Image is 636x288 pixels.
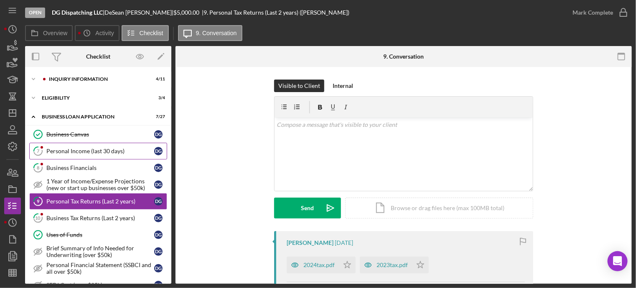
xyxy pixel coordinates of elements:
[75,25,119,41] button: Activity
[154,180,163,189] div: D G
[150,77,165,82] div: 4 / 11
[202,9,349,16] div: | 9. Personal Tax Returns (Last 2 years) ([PERSON_NAME])
[37,165,39,170] tspan: 8
[287,257,356,273] button: 2024tax.pdf
[25,8,45,18] div: Open
[25,25,73,41] button: Overview
[29,210,167,226] a: 10Business Tax Returns (Last 2 years)DG
[154,214,163,222] div: D G
[46,198,154,205] div: Personal Tax Returns (Last 2 years)
[564,4,632,21] button: Mark Complete
[335,239,353,246] time: 2025-08-08 14:17
[287,239,333,246] div: [PERSON_NAME]
[278,80,320,92] div: Visible to Client
[328,80,357,92] button: Internal
[150,95,165,100] div: 3 / 4
[52,9,104,16] div: |
[301,198,314,219] div: Send
[46,262,154,275] div: Personal Financial Statement (SSBCI and all over $50k)
[46,245,154,258] div: Brief Summary of Info Needed for Underwriting (over $50k)
[29,159,167,176] a: 8Business FinancialsDG
[46,215,154,221] div: Business Tax Returns (Last 2 years)
[303,262,335,268] div: 2024tax.pdf
[154,264,163,273] div: D G
[29,243,167,260] a: Brief Summary of Info Needed for Underwriting (over $50k)DG
[360,257,429,273] button: 2023tax.pdf
[42,114,144,119] div: BUSINESS LOAN APPLICATION
[154,231,163,239] div: D G
[154,247,163,256] div: D G
[154,197,163,206] div: D G
[29,193,167,210] a: 9Personal Tax Returns (Last 2 years)DG
[150,114,165,119] div: 7 / 27
[46,231,154,238] div: Uses of Funds
[154,147,163,155] div: D G
[154,164,163,172] div: D G
[608,251,628,271] div: Open Intercom Messenger
[274,198,341,219] button: Send
[29,126,167,143] a: Business CanvasDG
[37,198,40,204] tspan: 9
[36,215,41,221] tspan: 10
[95,30,114,36] label: Activity
[104,9,173,16] div: DeSean [PERSON_NAME] |
[140,30,163,36] label: Checklist
[154,130,163,139] div: D G
[122,25,169,41] button: Checklist
[173,9,202,16] div: $5,000.00
[37,148,40,154] tspan: 7
[384,53,424,60] div: 9. Conversation
[46,131,154,138] div: Business Canvas
[46,148,154,154] div: Personal Income (last 30 days)
[42,95,144,100] div: ELIGIBILITY
[86,53,110,60] div: Checklist
[46,165,154,171] div: Business Financials
[572,4,613,21] div: Mark Complete
[29,143,167,159] a: 7Personal Income (last 30 days)DG
[377,262,408,268] div: 2023tax.pdf
[333,80,353,92] div: Internal
[29,176,167,193] a: 1 Year of Income/Expense Projections (new or start up businesses over $50k)DG
[29,260,167,277] a: Personal Financial Statement (SSBCI and all over $50k)DG
[43,30,67,36] label: Overview
[46,178,154,191] div: 1 Year of Income/Expense Projections (new or start up businesses over $50k)
[49,77,144,82] div: INQUIRY INFORMATION
[52,9,103,16] b: DG Dispatching LLC
[29,226,167,243] a: Uses of FundsDG
[178,25,242,41] button: 9. Conversation
[196,30,237,36] label: 9. Conversation
[274,80,324,92] button: Visible to Client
